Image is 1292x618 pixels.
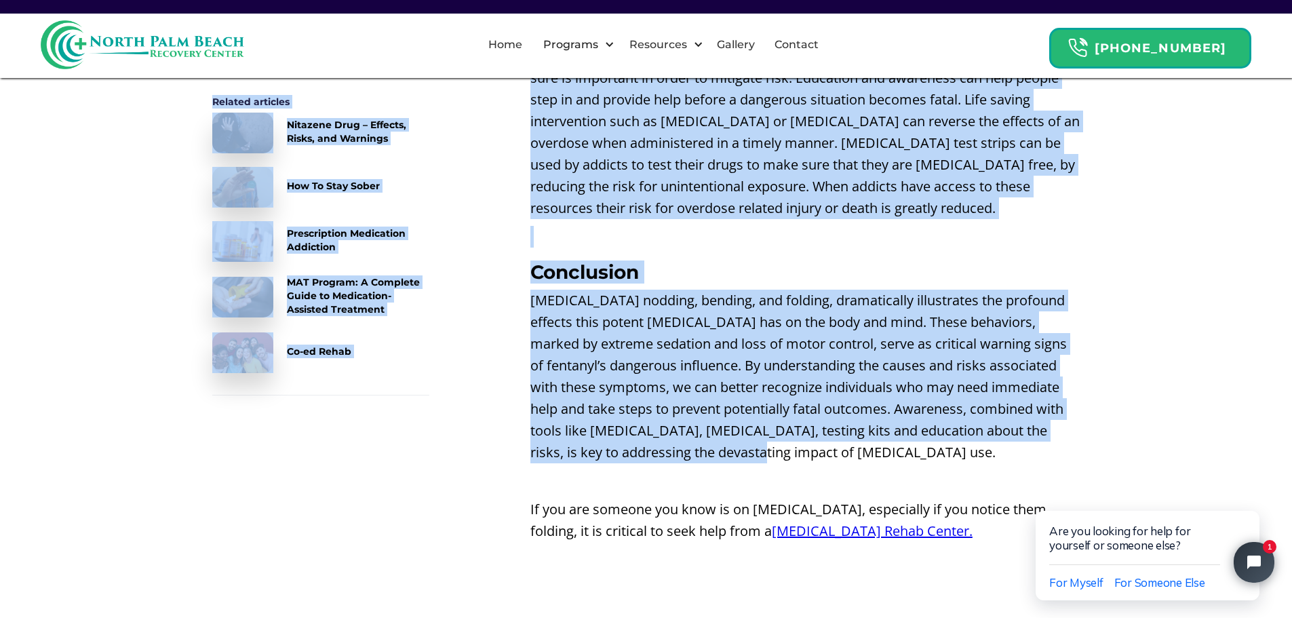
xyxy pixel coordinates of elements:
[530,45,1080,219] p: Being able to identify and understand the behaviours that come with [MEDICAL_DATA] sure is import...
[480,23,530,66] a: Home
[212,221,429,262] a: Prescription Medication Addiction
[212,275,429,319] a: MAT Program: A Complete Guide to Medication-Assisted Treatment
[530,470,1080,492] p: ‍
[532,23,618,66] div: Programs
[709,23,763,66] a: Gallery
[530,260,639,284] strong: Conclusion
[540,37,602,53] div: Programs
[287,345,351,358] div: Co-ed Rehab
[1068,37,1088,58] img: Header Calendar Icons
[626,37,690,53] div: Resources
[530,226,1080,248] p: ‍
[287,275,429,316] div: MAT Program: A Complete Guide to Medication-Assisted Treatment
[530,290,1080,463] p: [MEDICAL_DATA] nodding, bending, and folding, dramatically illustrates the profound effects this ...
[1049,21,1251,69] a: Header Calendar Icons[PHONE_NUMBER]
[287,179,380,193] div: How To Stay Sober
[530,499,1080,542] p: If you are someone you know is on [MEDICAL_DATA], especially if you notice them folding, it is cr...
[212,113,429,153] a: Nitazene Drug – Effects, Risks, and Warnings
[212,332,429,373] a: Co-ed Rehab
[618,23,707,66] div: Resources
[1095,41,1226,56] strong: [PHONE_NUMBER]
[212,167,429,208] a: How To Stay Sober
[212,95,429,109] div: Related articles
[287,227,429,254] div: Prescription Medication Addiction
[772,522,973,540] a: [MEDICAL_DATA] Rehab Center.
[1007,467,1292,618] iframe: Tidio Chat
[287,118,429,145] div: Nitazene Drug – Effects, Risks, and Warnings
[766,23,827,66] a: Contact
